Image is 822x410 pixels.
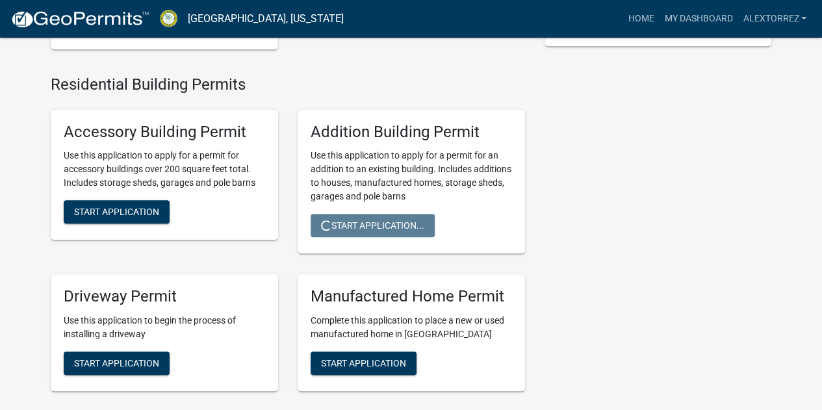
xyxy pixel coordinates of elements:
[64,314,265,341] p: Use this application to begin the process of installing a driveway
[64,200,170,224] button: Start Application
[321,220,424,231] span: Start Application...
[659,6,738,31] a: My Dashboard
[311,287,512,306] h5: Manufactured Home Permit
[311,123,512,142] h5: Addition Building Permit
[160,10,177,27] img: Crawford County, Georgia
[64,149,265,190] p: Use this application to apply for a permit for accessory buildings over 200 square feet total. In...
[623,6,659,31] a: Home
[188,8,344,30] a: [GEOGRAPHIC_DATA], [US_STATE]
[738,6,812,31] a: Alextorrez
[51,75,525,94] h4: Residential Building Permits
[321,358,406,368] span: Start Application
[74,358,159,368] span: Start Application
[311,314,512,341] p: Complete this application to place a new or used manufactured home in [GEOGRAPHIC_DATA]
[64,287,265,306] h5: Driveway Permit
[74,207,159,217] span: Start Application
[64,352,170,375] button: Start Application
[311,352,417,375] button: Start Application
[64,123,265,142] h5: Accessory Building Permit
[311,149,512,203] p: Use this application to apply for a permit for an addition to an existing building. Includes addi...
[311,214,435,237] button: Start Application...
